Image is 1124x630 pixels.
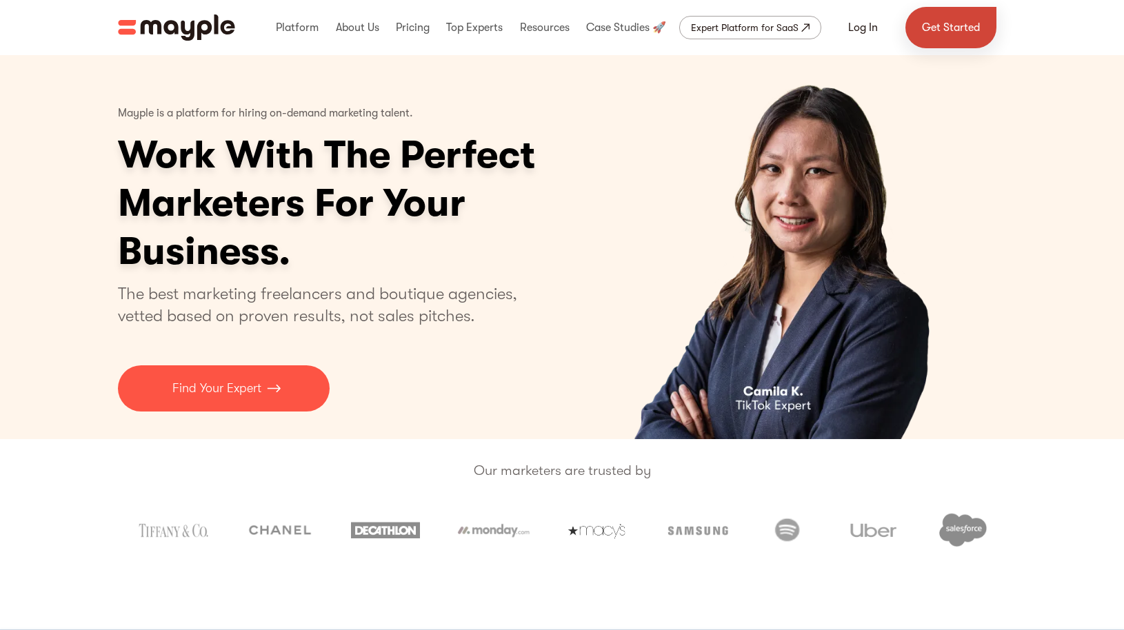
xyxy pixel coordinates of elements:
[118,14,235,41] img: Mayple logo
[118,96,413,131] p: Mayple is a platform for hiring on-demand marketing talent.
[679,16,821,39] a: Expert Platform for SaaS
[516,6,573,50] div: Resources
[443,6,506,50] div: Top Experts
[172,379,261,398] p: Find Your Expert
[118,14,235,41] a: home
[575,55,1006,439] div: carousel
[118,365,330,411] a: Find Your Expert
[272,6,322,50] div: Platform
[118,131,642,276] h1: Work With The Perfect Marketers For Your Business.
[392,6,433,50] div: Pricing
[691,19,799,36] div: Expert Platform for SaaS
[832,11,894,44] a: Log In
[118,283,534,327] p: The best marketing freelancers and boutique agencies, vetted based on proven results, not sales p...
[575,55,1006,439] div: 2 of 4
[332,6,383,50] div: About Us
[905,7,996,48] a: Get Started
